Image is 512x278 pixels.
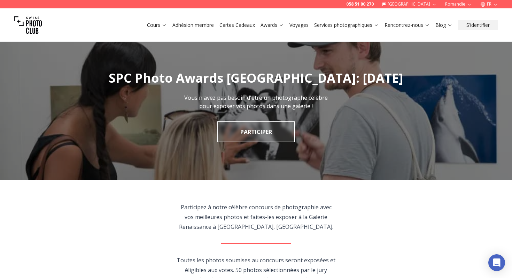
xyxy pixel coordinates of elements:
[433,20,455,30] button: Blog
[147,22,167,29] a: Cours
[172,22,214,29] a: Adhésion membre
[144,20,170,30] button: Cours
[314,22,379,29] a: Services photographiques
[217,121,295,142] a: PARTICIPER
[346,1,374,7] a: 058 51 00 270
[289,22,309,29] a: Voyages
[458,20,498,30] button: S'identifier
[385,22,430,29] a: Rencontrez-nous
[14,11,42,39] img: Swiss photo club
[178,93,334,110] p: Vous n'avez pas besoin d'être un photographe célèbre pour exposer vos photos dans une galerie !
[311,20,382,30] button: Services photographiques
[170,20,217,30] button: Adhésion membre
[488,254,505,271] div: Open Intercom Messenger
[177,202,336,232] p: Participez à notre célèbre concours de photographie avec vos meilleures photos et faites-les expo...
[217,20,258,30] button: Cartes Cadeaux
[219,22,255,29] a: Cartes Cadeaux
[261,22,284,29] a: Awards
[258,20,287,30] button: Awards
[382,20,433,30] button: Rencontrez-nous
[435,22,452,29] a: Blog
[287,20,311,30] button: Voyages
